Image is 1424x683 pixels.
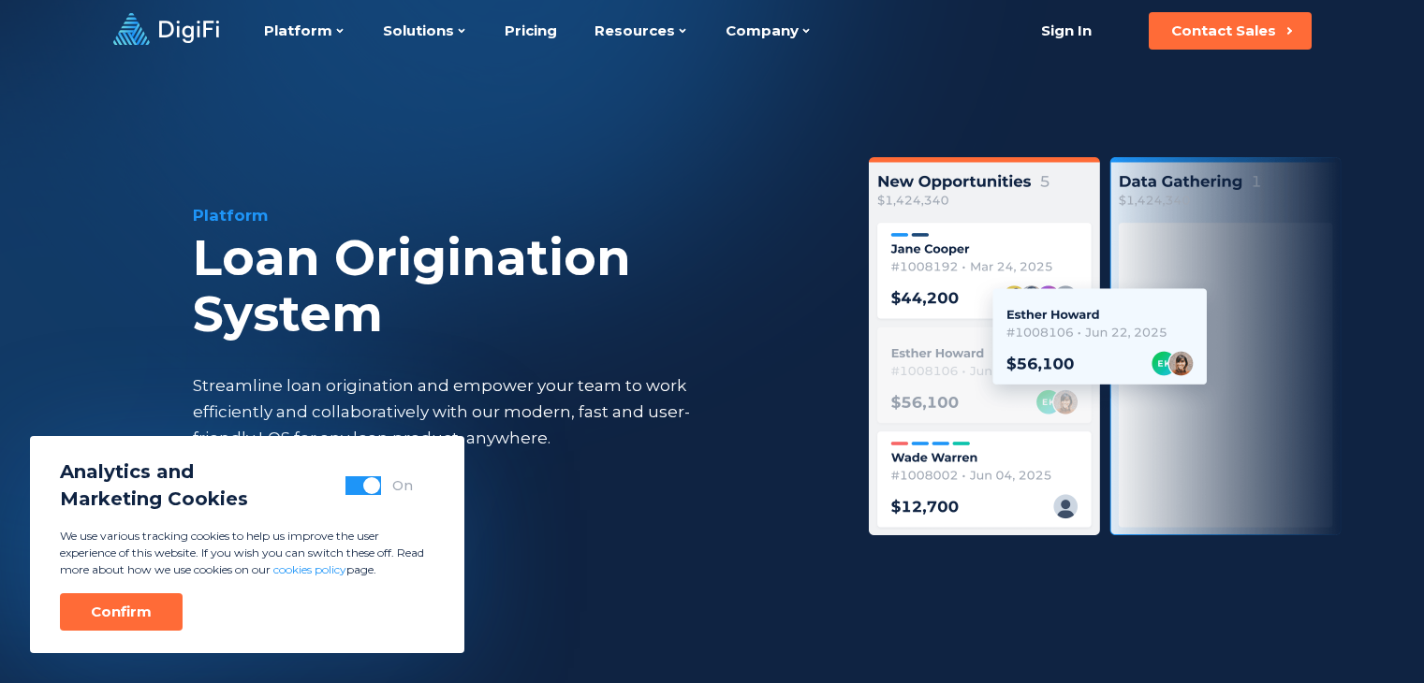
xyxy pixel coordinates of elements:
span: Analytics and [60,458,248,486]
div: Streamline loan origination and empower your team to work efficiently and collaboratively with ou... [193,372,725,451]
p: We use various tracking cookies to help us improve the user experience of this website. If you wi... [60,528,434,578]
button: Confirm [60,593,183,631]
a: cookies policy [273,562,346,576]
span: Marketing Cookies [60,486,248,513]
div: Confirm [91,603,152,621]
div: Loan Origination System [193,230,822,342]
div: Contact Sales [1171,22,1276,40]
div: Platform [193,204,822,226]
div: On [392,476,413,495]
button: Contact Sales [1149,12,1312,50]
a: Sign In [1019,12,1115,50]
